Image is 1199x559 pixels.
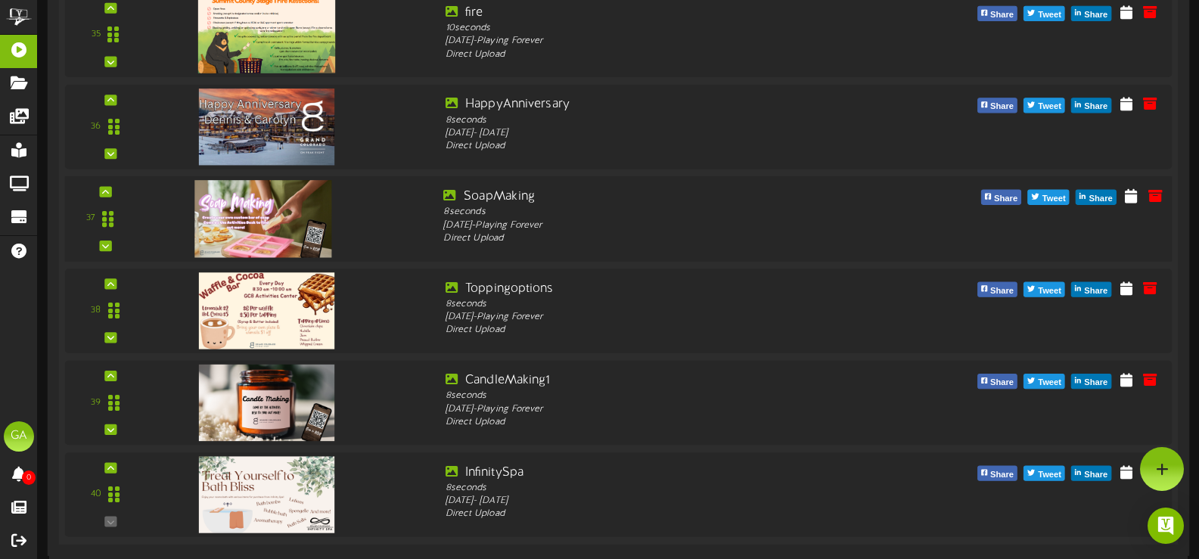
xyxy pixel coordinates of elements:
span: Tweet [1035,98,1064,115]
button: Share [1071,374,1111,389]
button: Share [977,466,1017,481]
button: Tweet [1023,374,1065,389]
button: Share [1071,6,1111,21]
div: 8 seconds [446,297,884,310]
div: Toppingoptions [446,280,884,297]
button: Share [977,6,1017,21]
button: Share [1071,98,1111,113]
span: Share [987,98,1017,115]
div: HappyAnniversary [446,96,884,113]
div: Direct Upload [446,48,884,61]
span: Share [1081,7,1110,23]
div: 8 seconds [446,113,884,126]
span: Share [1081,467,1110,483]
div: Open Intercom Messenger [1148,508,1184,544]
button: Tweet [1023,98,1065,113]
span: Share [987,7,1017,23]
div: InfinitySpa [446,464,884,481]
span: 0 [22,470,36,485]
div: 36 [91,120,101,133]
div: [DATE] - Playing Forever [443,219,886,232]
button: Share [1071,466,1111,481]
span: Tweet [1035,7,1064,23]
div: 37 [86,212,95,225]
div: fire [446,4,884,21]
img: f3d778f8-adaf-47fb-9a0c-6d11d177b4cf.png [198,456,334,533]
div: GA [4,421,34,452]
div: 8 seconds [446,481,884,494]
div: [DATE] - [DATE] [446,127,884,140]
div: 8 seconds [446,390,884,402]
span: Tweet [1039,191,1069,207]
div: 35 [92,28,101,41]
div: SoapMaking [443,188,886,205]
div: CandleMaking1 [446,372,884,390]
div: [DATE] - Playing Forever [446,402,884,415]
span: Tweet [1035,282,1064,299]
span: Share [1081,374,1110,391]
div: 38 [91,304,101,317]
button: Tweet [1023,6,1065,21]
div: Direct Upload [443,232,886,246]
span: Share [987,282,1017,299]
div: 40 [91,488,101,501]
span: Share [987,467,1017,483]
div: Direct Upload [446,324,884,337]
button: Share [1076,190,1117,205]
span: Share [1086,191,1115,207]
div: Direct Upload [446,416,884,429]
span: Share [987,374,1017,391]
div: Direct Upload [446,508,884,520]
img: c12de25e-2ee6-4c4a-8d74-923c68da7810.jpg [198,89,334,165]
span: Share [1081,98,1110,115]
button: Tweet [1023,281,1065,297]
button: Share [980,190,1021,205]
button: Share [977,281,1017,297]
div: 8 seconds [443,206,886,219]
img: 4bba01a7-ee30-477e-9764-e77010270694.png [194,180,332,257]
button: Share [977,98,1017,113]
button: Share [977,374,1017,389]
span: Tweet [1035,467,1064,483]
div: 39 [91,396,101,409]
button: Tweet [1028,190,1070,205]
button: Share [1071,281,1111,297]
img: 7452e81e-a3a8-4074-a407-eeeff90db0ee.jpg [198,272,334,349]
img: a039e5e8-0440-463e-916a-2c6805b473dd.png [198,365,334,441]
div: [DATE] - [DATE] [446,495,884,508]
div: [DATE] - Playing Forever [446,311,884,324]
div: 10 seconds [446,22,884,35]
div: Direct Upload [446,140,884,153]
span: Share [991,191,1020,207]
span: Share [1081,282,1110,299]
div: [DATE] - Playing Forever [446,35,884,48]
span: Tweet [1035,374,1064,391]
button: Tweet [1023,466,1065,481]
